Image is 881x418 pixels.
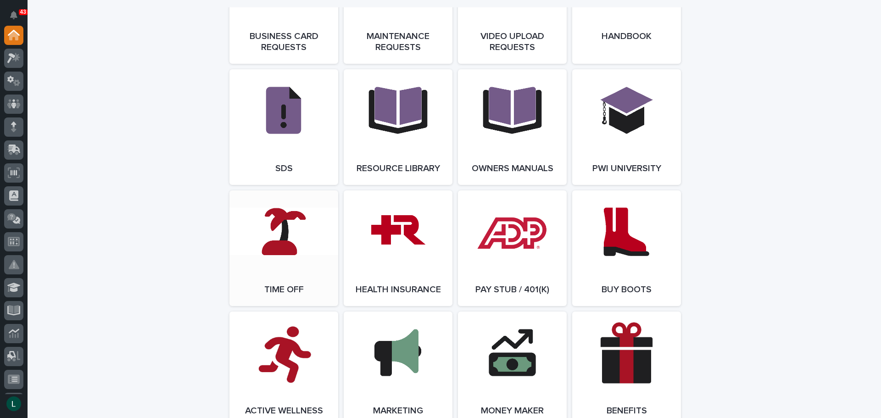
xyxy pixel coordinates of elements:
[458,190,567,306] a: Pay Stub / 401(k)
[20,9,26,15] p: 43
[4,6,23,25] button: Notifications
[572,190,681,306] a: Buy Boots
[344,190,452,306] a: Health Insurance
[344,69,452,185] a: Resource Library
[11,11,23,26] div: Notifications43
[4,394,23,413] button: users-avatar
[229,69,338,185] a: SDS
[229,190,338,306] a: Time Off
[458,69,567,185] a: Owners Manuals
[572,69,681,185] a: PWI University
